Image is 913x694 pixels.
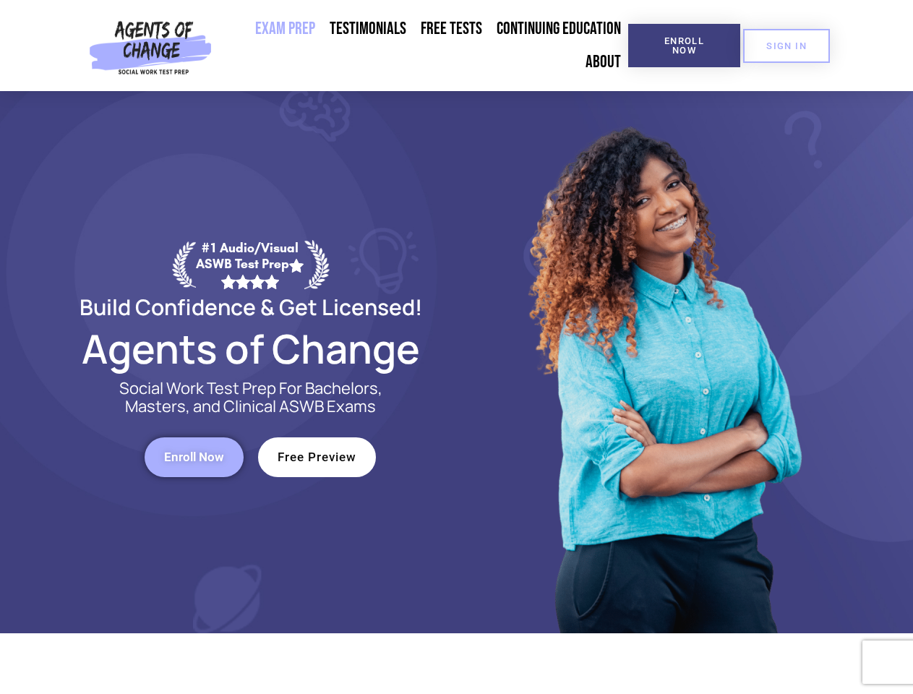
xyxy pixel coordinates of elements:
a: Exam Prep [248,12,322,46]
a: Testimonials [322,12,413,46]
a: Enroll Now [628,24,740,67]
div: #1 Audio/Visual ASWB Test Prep [196,240,304,288]
span: Enroll Now [651,36,717,55]
a: About [578,46,628,79]
img: Website Image 1 (1) [518,91,807,633]
h2: Build Confidence & Get Licensed! [45,296,457,317]
span: Free Preview [278,451,356,463]
p: Social Work Test Prep For Bachelors, Masters, and Clinical ASWB Exams [103,380,399,416]
nav: Menu [218,12,628,79]
a: Free Tests [413,12,489,46]
span: Enroll Now [164,451,224,463]
a: Enroll Now [145,437,244,477]
span: SIGN IN [766,41,807,51]
a: Free Preview [258,437,376,477]
a: Continuing Education [489,12,628,46]
a: SIGN IN [743,29,830,63]
h2: Agents of Change [45,332,457,365]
